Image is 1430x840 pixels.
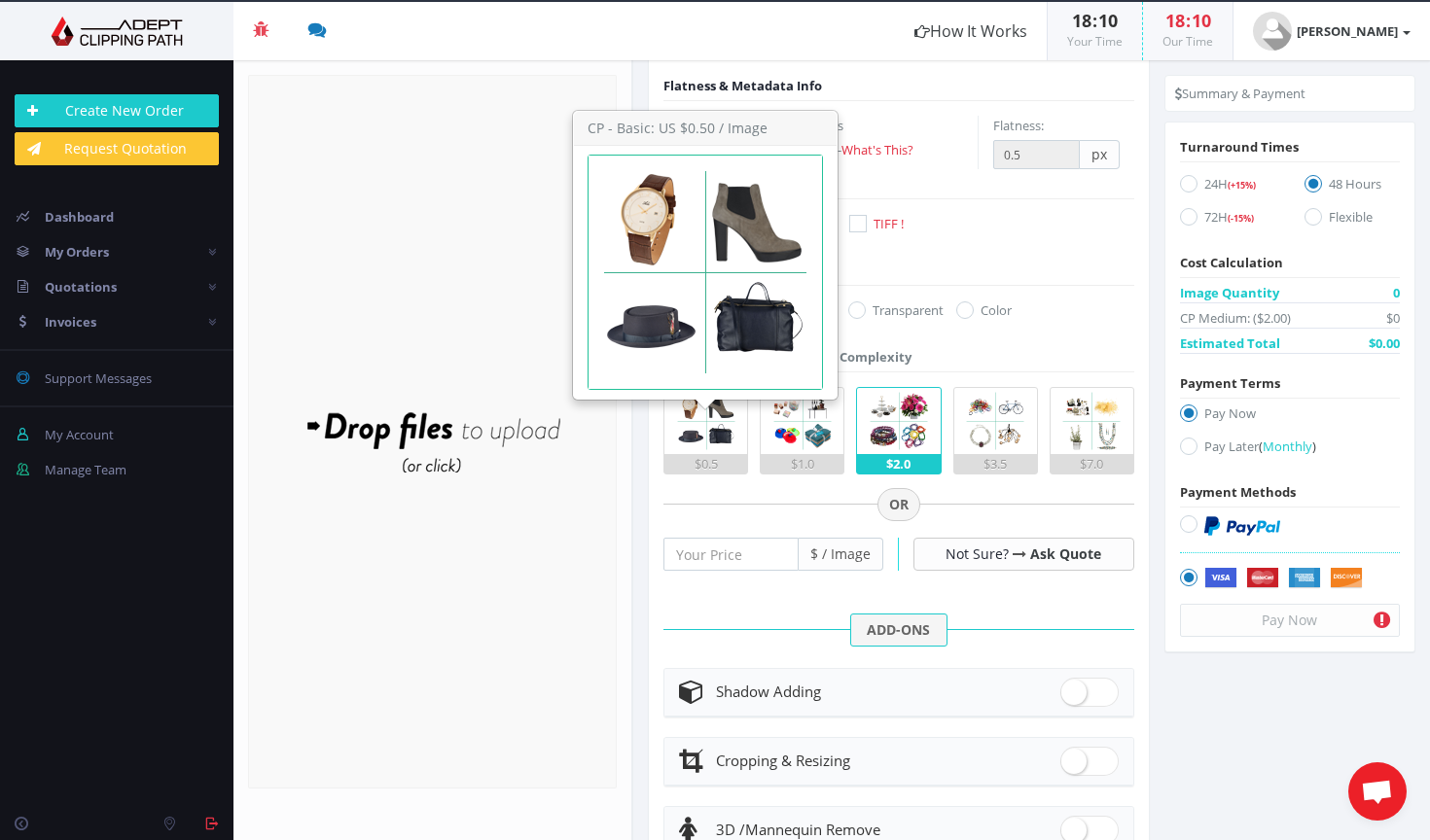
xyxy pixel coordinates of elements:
div: $0.5 [664,454,747,473]
strong: [PERSON_NAME] [1297,22,1398,40]
span: Cost Calculation [1180,254,1283,271]
span: (+15%) [1228,179,1256,192]
div: $2.0 [857,454,940,473]
div: Aprire la chat [1348,762,1407,821]
span: Cropping & Resizing [716,751,850,770]
img: Securely by Stripe [1204,568,1363,589]
span: Image Quantity [1180,283,1279,302]
span: Invoices [45,313,96,331]
span: $0.00 [1369,333,1400,353]
a: How It Works [895,2,1047,60]
li: Summary & Payment [1175,84,1305,103]
img: Adept Graphics [15,17,219,46]
span: Not Sure? [946,544,1009,563]
a: (Monthly) [1259,437,1316,455]
label: Pay Later [1180,437,1400,463]
a: Create New Order [15,94,219,127]
label: 24H [1180,174,1275,200]
span: ADD-ONS [850,613,947,647]
span: 18 [1165,9,1185,32]
span: Dashboard [45,208,114,226]
a: What's This? [841,141,913,158]
span: OR [877,488,920,521]
small: Our Time [1162,33,1213,50]
span: (-15%) [1228,212,1254,225]
label: Flatness: [993,116,1044,135]
img: 3.png [866,388,932,454]
label: Transparent [848,300,944,320]
span: Manage Team [45,461,126,478]
span: Shadow Adding [716,682,821,701]
span: 10 [1098,9,1118,32]
span: 10 [1192,9,1211,32]
img: PayPal [1204,516,1280,536]
div: $7.0 [1051,454,1133,473]
label: 72H [1180,207,1275,233]
span: Quotations [45,278,117,296]
img: 1.png [589,156,822,389]
span: TIFF ! [874,215,904,232]
span: Turnaround Times [1180,138,1299,156]
span: 0 [1393,283,1400,302]
a: [PERSON_NAME] [1233,2,1430,60]
a: (+15%) [1228,175,1256,192]
span: CP Medium: ($2.00) [1180,308,1291,328]
span: px [1080,140,1120,169]
span: Flatness & Metadata Info [663,77,822,94]
input: Your Price [663,538,799,571]
label: Pay Now [1180,403,1400,430]
label: 48 Hours [1305,174,1400,200]
span: Monthly [1263,437,1312,455]
small: Your Time [1067,33,1123,50]
img: 5.png [1058,388,1125,454]
span: Payment Methods [1180,483,1296,501]
img: 2.png [769,388,836,454]
label: Flexible [1305,207,1400,233]
a: Ask Quote [1030,544,1101,563]
span: Support Messages [45,369,152,387]
div: $1.0 [761,454,843,473]
span: $0 [1386,308,1400,328]
span: 18 [1072,9,1091,32]
div: $3.5 [954,454,1037,473]
span: $ / Image [799,538,883,571]
a: (-15%) [1228,208,1254,226]
span: Payment Terms [1180,374,1280,392]
label: Color [956,300,1012,320]
span: : [1185,9,1192,32]
img: 4.png [962,388,1028,454]
span: My Orders [45,243,109,261]
h3: CP - Basic: US $0.50 / Image [574,112,837,146]
img: 1.png [673,388,739,454]
a: Request Quotation [15,132,219,165]
span: Mannequin Remove [716,820,880,839]
img: user_default.jpg [1253,12,1292,51]
span: Estimated Total [1180,333,1280,353]
span: My Account [45,426,114,443]
span: 3D / [716,820,745,839]
span: : [1091,9,1098,32]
